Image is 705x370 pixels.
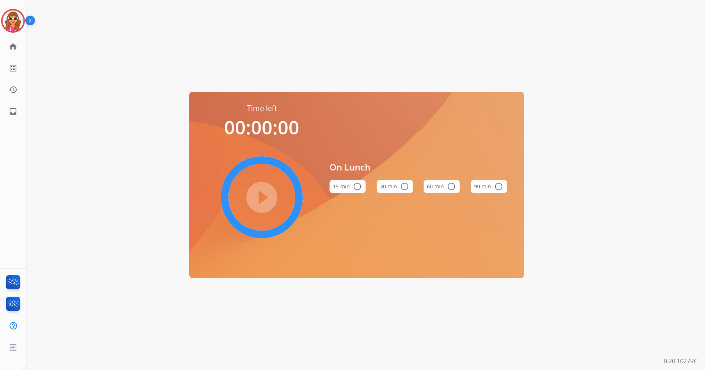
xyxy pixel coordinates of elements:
[424,180,460,193] button: 60 min
[9,64,17,73] mat-icon: list_alt
[471,180,507,193] button: 90 min
[353,182,362,191] mat-icon: radio_button_unchecked
[377,180,413,193] button: 30 min
[247,103,277,114] span: Time left
[400,182,409,191] mat-icon: radio_button_unchecked
[329,160,507,174] span: On Lunch
[9,42,17,51] mat-icon: home
[9,85,17,94] mat-icon: history
[9,107,17,116] mat-icon: inbox
[224,115,299,140] span: 00:00:00
[447,182,456,191] mat-icon: radio_button_unchecked
[329,180,366,193] button: 15 min
[664,357,698,366] p: 0.20.1027RC
[494,182,503,191] mat-icon: radio_button_unchecked
[3,10,23,31] img: avatar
